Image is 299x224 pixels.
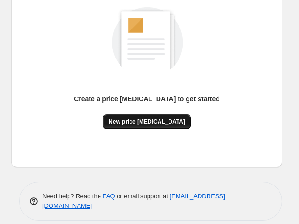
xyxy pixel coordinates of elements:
[42,193,103,200] span: Need help? Read the
[115,193,170,200] span: or email support at
[109,118,185,126] span: New price [MEDICAL_DATA]
[103,193,115,200] a: FAQ
[103,114,191,129] button: New price [MEDICAL_DATA]
[74,94,220,104] p: Create a price [MEDICAL_DATA] to get started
